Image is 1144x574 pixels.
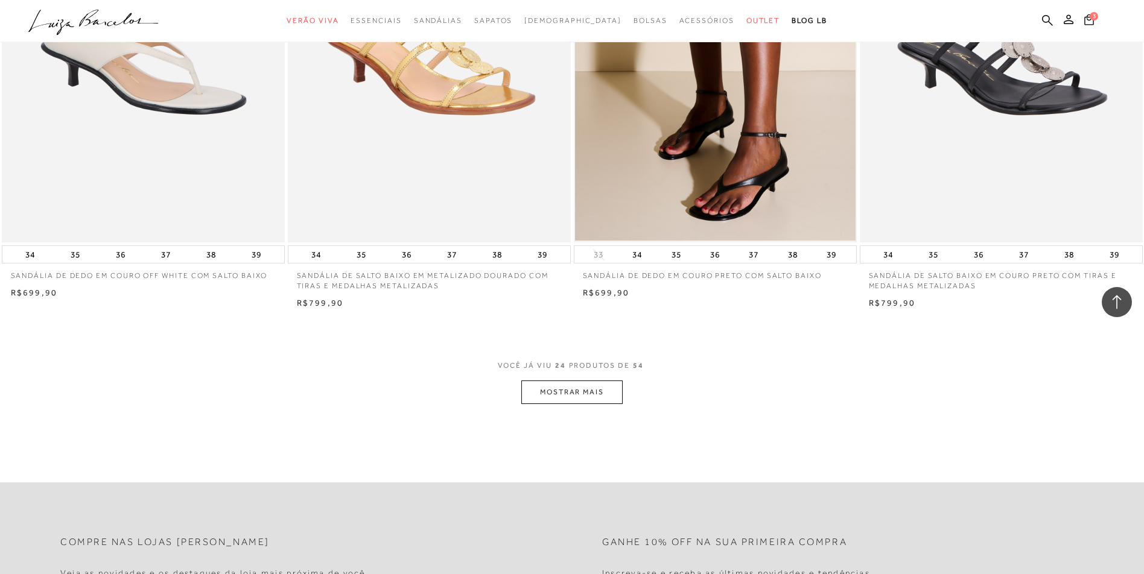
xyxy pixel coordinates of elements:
button: 38 [489,246,506,263]
button: 34 [22,246,39,263]
span: R$699,90 [11,288,58,297]
span: R$699,90 [583,288,630,297]
button: 35 [67,246,84,263]
span: BLOG LB [792,16,827,25]
button: 34 [308,246,325,263]
button: 36 [398,246,415,263]
button: 38 [1061,246,1078,263]
button: 3 [1081,13,1098,30]
a: SANDÁLIA DE SALTO BAIXO EM COURO PRETO COM TIRAS E MEDALHAS METALIZADAS [860,263,1143,291]
button: 37 [443,246,460,263]
button: 39 [534,246,551,263]
a: categoryNavScreenReaderText [634,10,667,32]
a: SANDÁLIA DE DEDO EM COURO OFF WHITE COM SALTO BAIXO [2,263,285,281]
button: 34 [880,246,897,263]
span: Outlet [746,16,780,25]
h2: Ganhe 10% off na sua primeira compra [602,537,847,548]
button: 33 [590,249,607,260]
a: SANDÁLIA DE DEDO EM COURO PRETO COM SALTO BAIXO [574,263,857,281]
button: 38 [203,246,220,263]
span: R$799,90 [297,298,344,307]
span: Verão Viva [287,16,338,25]
button: 35 [925,246,942,263]
a: noSubCategoriesText [524,10,621,32]
span: Sandálias [414,16,462,25]
button: 36 [112,246,129,263]
a: categoryNavScreenReaderText [474,10,512,32]
button: MOSTRAR MAIS [521,380,623,404]
button: 39 [823,246,840,263]
button: 39 [248,246,265,263]
a: categoryNavScreenReaderText [746,10,780,32]
button: 37 [1015,246,1032,263]
a: categoryNavScreenReaderText [414,10,462,32]
button: 35 [668,246,685,263]
button: 34 [629,246,646,263]
span: R$799,90 [869,298,916,307]
button: 35 [353,246,370,263]
span: 54 [633,361,644,370]
a: BLOG LB [792,10,827,32]
a: categoryNavScreenReaderText [679,10,734,32]
span: 24 [555,361,566,370]
button: 37 [745,246,762,263]
a: categoryNavScreenReaderText [351,10,401,32]
button: 36 [707,246,723,263]
span: Acessórios [679,16,734,25]
h2: Compre nas lojas [PERSON_NAME] [60,537,270,548]
a: categoryNavScreenReaderText [287,10,338,32]
button: 37 [157,246,174,263]
button: 39 [1106,246,1123,263]
span: VOCÊ JÁ VIU PRODUTOS DE [498,361,647,370]
span: Sapatos [474,16,512,25]
span: 3 [1090,12,1098,20]
span: Bolsas [634,16,667,25]
span: Essenciais [351,16,401,25]
button: 38 [784,246,801,263]
button: 36 [970,246,987,263]
a: SANDÁLIA DE SALTO BAIXO EM METALIZADO DOURADO COM TIRAS E MEDALHAS METALIZADAS [288,263,571,291]
span: [DEMOGRAPHIC_DATA] [524,16,621,25]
